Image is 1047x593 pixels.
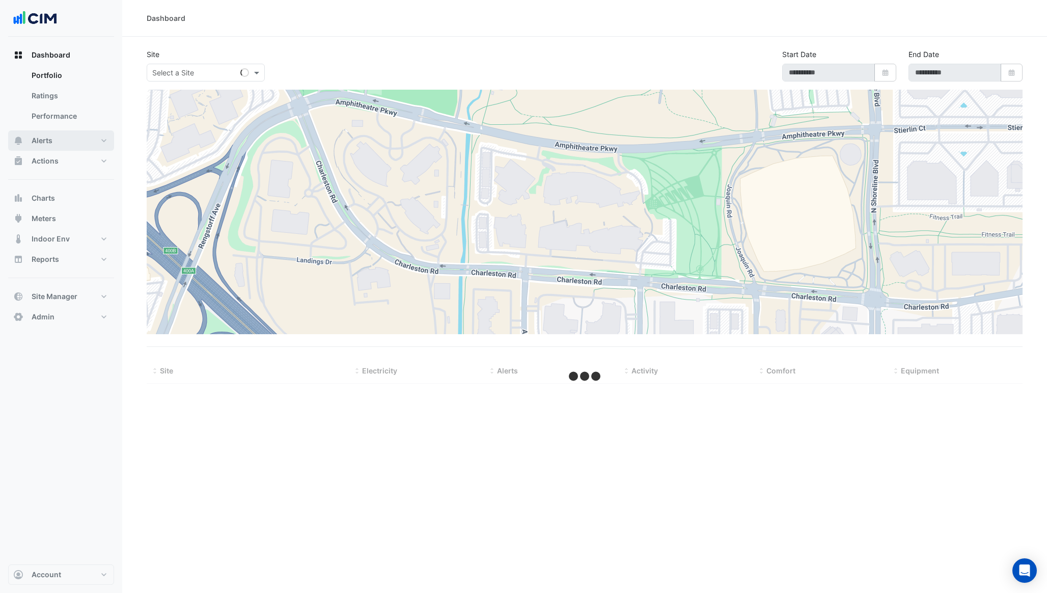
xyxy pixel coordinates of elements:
[32,50,70,60] span: Dashboard
[13,312,23,322] app-icon: Admin
[8,307,114,327] button: Admin
[13,50,23,60] app-icon: Dashboard
[23,106,114,126] a: Performance
[8,229,114,249] button: Indoor Env
[497,366,518,375] span: Alerts
[8,45,114,65] button: Dashboard
[13,254,23,264] app-icon: Reports
[32,254,59,264] span: Reports
[362,366,397,375] span: Electricity
[147,49,159,60] label: Site
[13,156,23,166] app-icon: Actions
[13,234,23,244] app-icon: Indoor Env
[147,13,185,23] div: Dashboard
[8,151,114,171] button: Actions
[32,234,70,244] span: Indoor Env
[8,130,114,151] button: Alerts
[23,86,114,106] a: Ratings
[32,156,59,166] span: Actions
[13,136,23,146] app-icon: Alerts
[631,366,658,375] span: Activity
[8,208,114,229] button: Meters
[160,366,173,375] span: Site
[8,65,114,130] div: Dashboard
[32,312,54,322] span: Admin
[8,188,114,208] button: Charts
[32,213,56,224] span: Meters
[32,193,55,203] span: Charts
[8,286,114,307] button: Site Manager
[32,570,61,580] span: Account
[23,65,114,86] a: Portfolio
[901,366,939,375] span: Equipment
[8,564,114,585] button: Account
[8,249,114,269] button: Reports
[32,291,77,302] span: Site Manager
[1012,558,1037,583] div: Open Intercom Messenger
[766,366,795,375] span: Comfort
[13,291,23,302] app-icon: Site Manager
[908,49,939,60] label: End Date
[13,193,23,203] app-icon: Charts
[13,213,23,224] app-icon: Meters
[782,49,816,60] label: Start Date
[32,136,52,146] span: Alerts
[12,8,58,29] img: Company Logo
